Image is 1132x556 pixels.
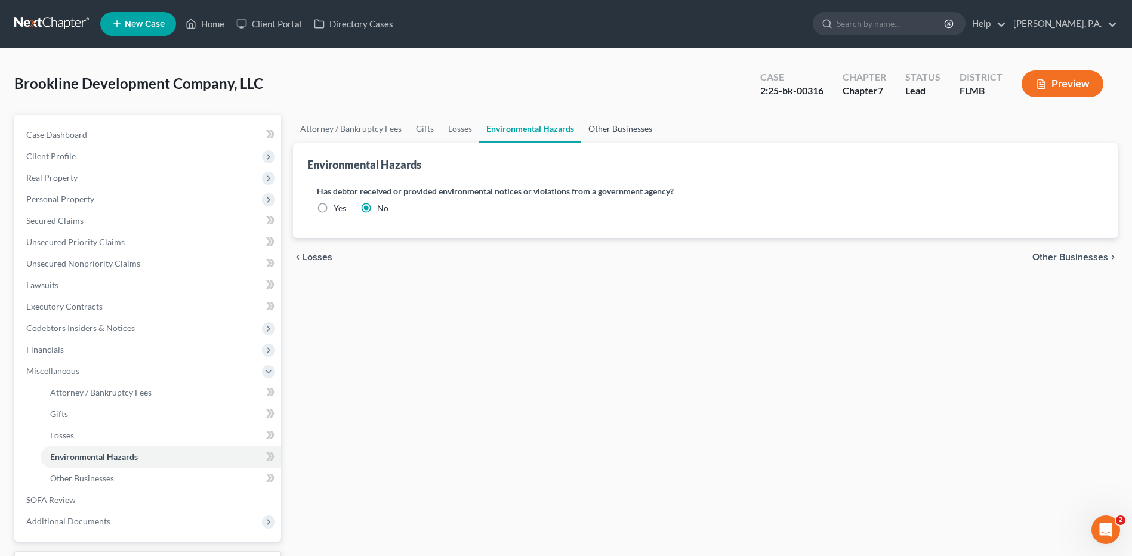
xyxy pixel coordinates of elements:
[905,84,940,98] div: Lead
[843,70,886,84] div: Chapter
[905,70,940,84] div: Status
[50,409,68,419] span: Gifts
[966,13,1006,35] a: Help
[17,489,281,511] a: SOFA Review
[26,172,78,183] span: Real Property
[26,495,76,505] span: SOFA Review
[878,85,883,96] span: 7
[303,252,332,262] span: Losses
[377,202,388,214] label: No
[1007,13,1117,35] a: [PERSON_NAME], P.A.
[26,516,110,526] span: Additional Documents
[837,13,946,35] input: Search by name...
[26,194,94,204] span: Personal Property
[1108,252,1118,262] i: chevron_right
[1116,515,1125,525] span: 2
[1091,515,1120,544] iframe: Intercom live chat
[17,274,281,296] a: Lawsuits
[1022,70,1103,97] button: Preview
[26,215,84,226] span: Secured Claims
[26,129,87,140] span: Case Dashboard
[50,430,74,440] span: Losses
[41,403,281,425] a: Gifts
[26,237,125,247] span: Unsecured Priority Claims
[26,280,58,290] span: Lawsuits
[581,115,659,143] a: Other Businesses
[760,70,823,84] div: Case
[843,84,886,98] div: Chapter
[960,84,1003,98] div: FLMB
[409,115,441,143] a: Gifts
[17,231,281,253] a: Unsecured Priority Claims
[14,75,263,92] span: Brookline Development Company, LLC
[41,446,281,468] a: Environmental Hazards
[50,473,114,483] span: Other Businesses
[26,323,135,333] span: Codebtors Insiders & Notices
[41,468,281,489] a: Other Businesses
[125,20,165,29] span: New Case
[960,70,1003,84] div: District
[26,366,79,376] span: Miscellaneous
[41,382,281,403] a: Attorney / Bankruptcy Fees
[17,124,281,146] a: Case Dashboard
[760,84,823,98] div: 2:25-bk-00316
[1032,252,1108,262] span: Other Businesses
[50,452,138,462] span: Environmental Hazards
[26,344,64,354] span: Financials
[317,185,1094,197] label: Has debtor received or provided environmental notices or violations from a government agency?
[308,13,399,35] a: Directory Cases
[26,151,76,161] span: Client Profile
[293,252,303,262] i: chevron_left
[17,253,281,274] a: Unsecured Nonpriority Claims
[334,202,346,214] label: Yes
[230,13,308,35] a: Client Portal
[41,425,281,446] a: Losses
[1032,252,1118,262] button: Other Businesses chevron_right
[17,296,281,317] a: Executory Contracts
[479,115,581,143] a: Environmental Hazards
[307,157,421,172] div: Environmental Hazards
[293,115,409,143] a: Attorney / Bankruptcy Fees
[17,210,281,231] a: Secured Claims
[441,115,479,143] a: Losses
[26,301,103,311] span: Executory Contracts
[50,387,152,397] span: Attorney / Bankruptcy Fees
[180,13,230,35] a: Home
[26,258,140,268] span: Unsecured Nonpriority Claims
[293,252,332,262] button: chevron_left Losses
